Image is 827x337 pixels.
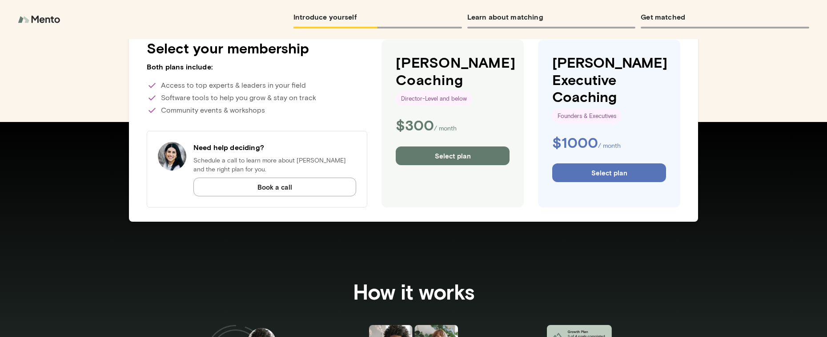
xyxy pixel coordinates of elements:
p: / month [434,124,457,133]
h6: Learn about matching [467,11,636,23]
p: Schedule a call to learn more about [PERSON_NAME] and the right plan for you. [193,156,356,174]
h3: How it works [353,279,474,304]
h4: $ 1000 [552,134,598,151]
h4: [PERSON_NAME] Coaching [396,54,510,88]
h6: Need help deciding? [193,142,356,153]
p: Software tools to help you grow & stay on track [147,93,367,103]
span: Director-Level and below [396,94,472,103]
h4: Select your membership [147,40,367,57]
h4: [PERSON_NAME] Executive Coaching [552,54,666,105]
button: Select plan [552,163,666,182]
h6: Introduce yourself [293,11,462,23]
p: / month [598,142,621,150]
p: Community events & workshops [147,105,367,116]
img: Have a question? [158,142,186,171]
span: Founders & Executives [552,112,622,121]
h6: Get matched [641,11,809,23]
button: Book a call [193,178,356,196]
img: logo [18,11,62,28]
h6: Both plans include: [147,61,367,72]
h4: $ 300 [396,117,434,134]
button: Select plan [396,146,510,165]
p: Access to top experts & leaders in your field [147,80,367,91]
